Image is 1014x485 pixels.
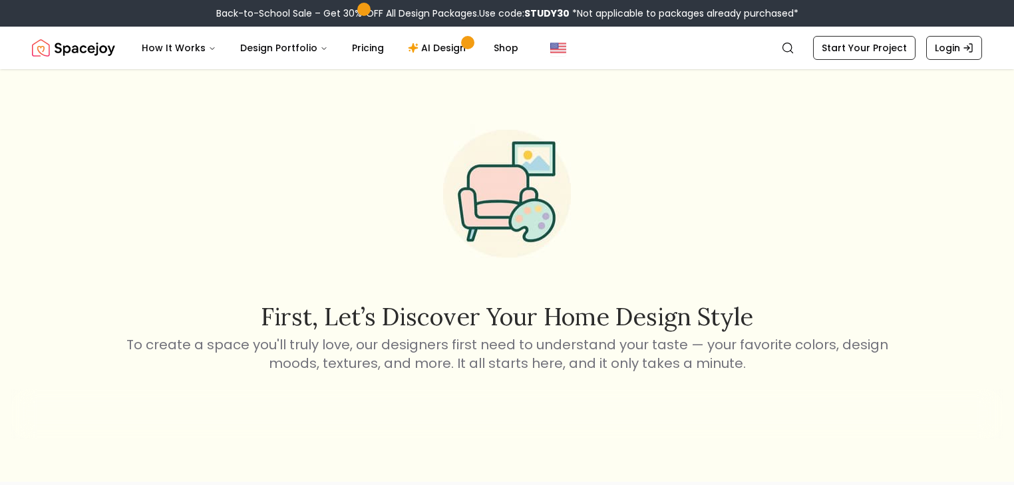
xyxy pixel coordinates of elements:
[550,40,566,56] img: United States
[341,35,395,61] a: Pricing
[124,303,890,330] h2: First, let’s discover your home design style
[524,7,570,20] b: STUDY30
[479,7,570,20] span: Use code:
[926,36,982,60] a: Login
[397,35,480,61] a: AI Design
[813,36,916,60] a: Start Your Project
[422,108,592,279] img: Start Style Quiz Illustration
[230,35,339,61] button: Design Portfolio
[32,27,982,69] nav: Global
[131,35,227,61] button: How It Works
[32,35,115,61] a: Spacejoy
[32,35,115,61] img: Spacejoy Logo
[216,7,798,20] div: Back-to-School Sale – Get 30% OFF All Design Packages.
[124,335,890,373] p: To create a space you'll truly love, our designers first need to understand your taste — your fav...
[570,7,798,20] span: *Not applicable to packages already purchased*
[131,35,529,61] nav: Main
[483,35,529,61] a: Shop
